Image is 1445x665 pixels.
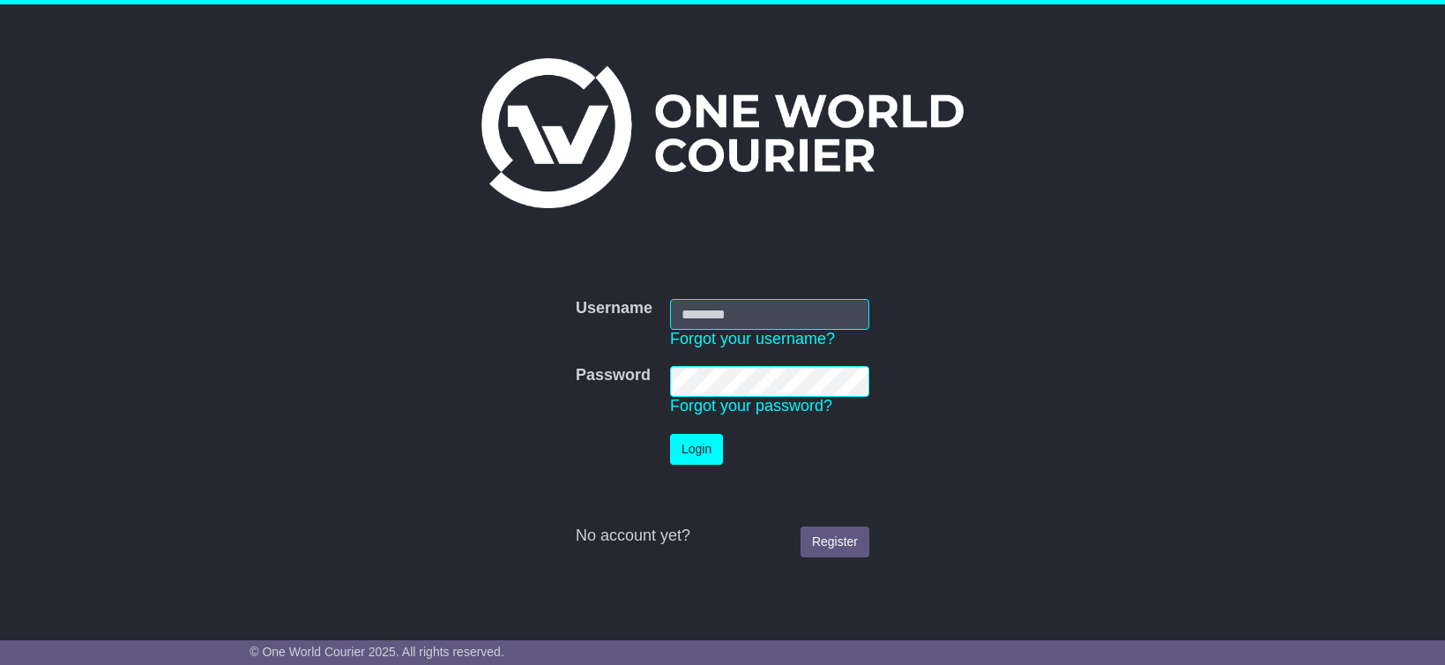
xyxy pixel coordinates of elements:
[670,330,835,347] a: Forgot your username?
[250,645,504,659] span: © One World Courier 2025. All rights reserved.
[576,299,652,318] label: Username
[670,397,832,415] a: Forgot your password?
[481,58,963,208] img: One World
[576,366,651,385] label: Password
[576,527,869,546] div: No account yet?
[670,434,723,465] button: Login
[801,527,869,557] a: Register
